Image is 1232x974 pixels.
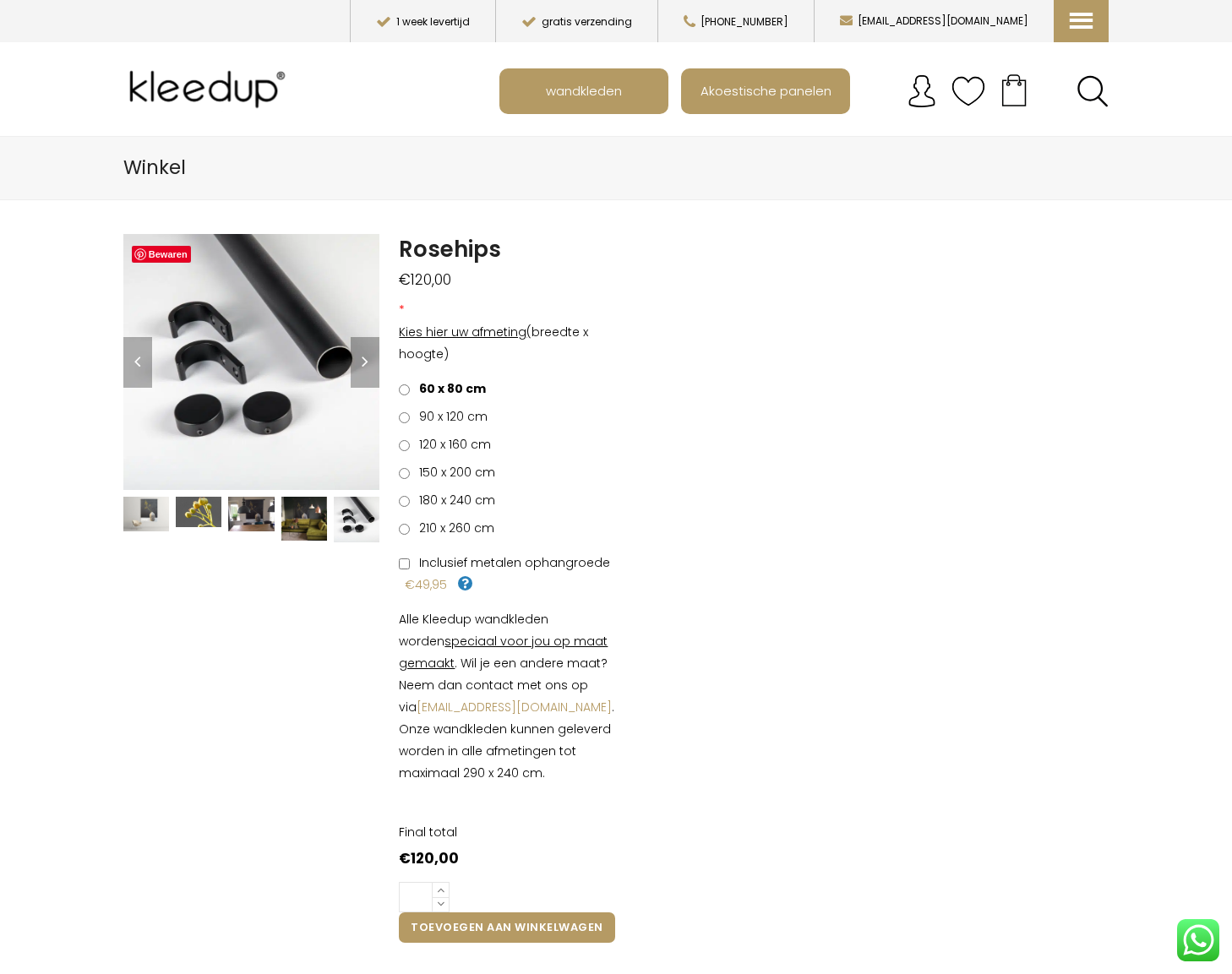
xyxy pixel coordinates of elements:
[399,321,616,365] p: (breedte x hoogte)
[123,337,152,388] a: Previous
[176,497,221,527] img: Rosehips - Afbeelding 2
[123,497,169,531] img: Rosehips
[413,520,494,536] span: 210 x 260 cm
[399,848,459,868] bdi: 120,00
[537,74,631,106] span: wandkleden
[399,234,616,264] h1: Rosehips
[399,848,411,868] span: €
[951,74,985,108] img: verlanglijstje.svg
[399,412,410,423] input: 90 x 120 cm
[399,468,410,479] input: 150 x 200 cm
[399,496,410,507] input: 180 x 240 cm
[683,70,848,112] a: Akoestische panelen
[399,269,411,290] span: €
[399,269,451,290] bdi: 120,00
[132,246,191,263] a: Bewaren
[399,912,614,943] button: Toevoegen aan winkelwagen
[691,74,841,106] span: Akoestische panelen
[413,492,495,509] span: 180 x 240 cm
[399,524,410,535] input: 210 x 260 cm
[399,384,410,395] input: 60 x 80 cm
[413,464,495,481] span: 150 x 200 cm
[399,608,616,784] p: Alle Kleedup wandkleden worden . Wil je een andere maat? Neem dan contact met ons op via . Onze w...
[399,882,433,912] input: Productaantal
[413,436,491,453] span: 120 x 160 cm
[413,554,610,571] span: Inclusief metalen ophangroede
[334,497,379,542] img: Rosehips - Afbeelding 5
[905,74,939,108] img: account.svg
[123,154,186,181] span: Winkel
[123,56,297,123] img: Kleedup
[413,380,486,397] span: 60 x 80 cm
[399,633,608,672] span: speciaal voor jou op maat gemaakt
[281,497,327,540] img: Rosehips - Afbeelding 4
[1077,75,1109,107] a: Search
[399,558,410,569] input: Inclusief metalen ophangroede
[501,70,667,112] a: wandkleden
[499,68,1121,114] nav: Main menu
[399,821,616,843] dt: Final total
[399,440,410,451] input: 120 x 160 cm
[985,68,1043,111] a: Your cart
[405,576,447,593] span: €49,95
[351,337,379,388] a: Next
[399,324,526,340] span: Kies hier uw afmeting
[413,408,488,425] span: 90 x 120 cm
[228,497,274,531] img: Rosehips - Afbeelding 3
[417,699,612,716] a: [EMAIL_ADDRESS][DOMAIN_NAME]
